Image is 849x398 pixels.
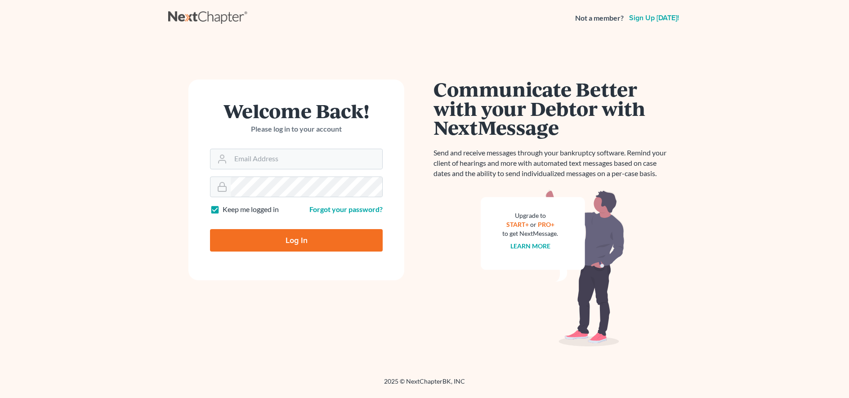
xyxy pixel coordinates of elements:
a: Learn more [510,242,550,250]
span: or [530,221,536,228]
div: Upgrade to [502,211,558,220]
a: START+ [506,221,529,228]
a: Sign up [DATE]! [627,14,681,22]
img: nextmessage_bg-59042aed3d76b12b5cd301f8e5b87938c9018125f34e5fa2b7a6b67550977c72.svg [481,190,625,347]
a: Forgot your password? [309,205,383,213]
div: to get NextMessage. [502,229,558,238]
input: Email Address [231,149,382,169]
a: PRO+ [538,221,554,228]
strong: Not a member? [575,13,624,23]
p: Send and receive messages through your bankruptcy software. Remind your client of hearings and mo... [433,148,672,179]
p: Please log in to your account [210,124,383,134]
h1: Communicate Better with your Debtor with NextMessage [433,80,672,137]
input: Log In [210,229,383,252]
label: Keep me logged in [223,204,279,215]
div: 2025 © NextChapterBK, INC [168,377,681,393]
h1: Welcome Back! [210,101,383,120]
